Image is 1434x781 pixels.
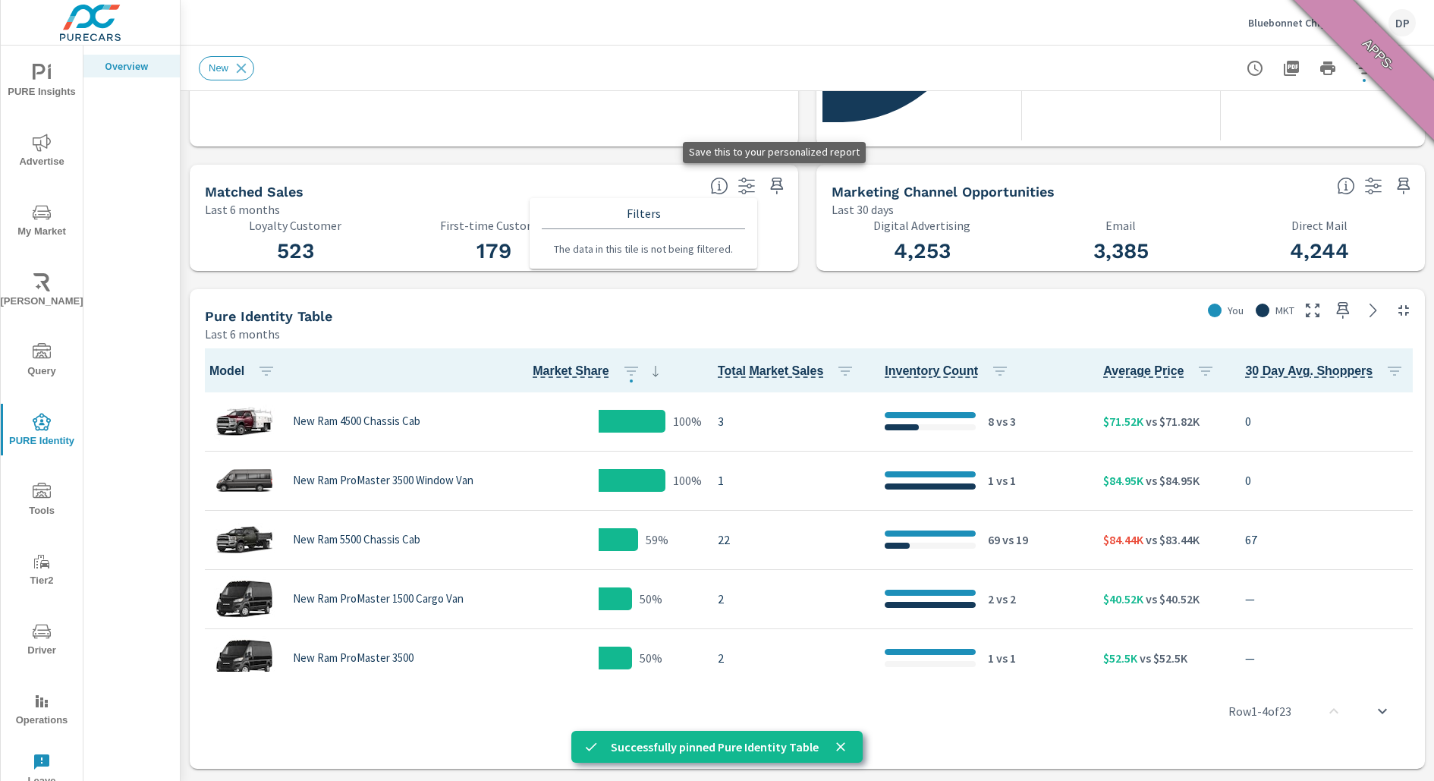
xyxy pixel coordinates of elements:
p: 2 [718,649,860,667]
div: DP [1388,9,1416,36]
p: $84.95K [1103,471,1143,490]
p: 22 [718,531,860,549]
button: close [831,737,851,757]
p: vs 1 [994,471,1016,490]
p: 2 [988,590,994,608]
span: Model sales / Total Market Sales. [Market = within dealer PMA (or 60 miles if no PMA is defined) ... [533,362,609,380]
span: PURE Identity [5,413,78,450]
p: 0 [1245,412,1410,430]
p: 3 [718,412,860,430]
p: 1 [988,649,994,667]
p: $71.52K [1103,412,1143,430]
p: 59% [646,531,668,549]
button: Minimize Widget [1392,298,1416,323]
img: glamour [214,458,275,503]
p: 69 [988,531,1000,549]
p: 1 [988,471,994,490]
p: Loyalty Customer [205,219,385,232]
span: Tools [5,483,78,520]
span: Advertise [5,134,78,171]
span: Save this to your personalized report [1392,174,1416,198]
p: vs $52.5K [1137,649,1187,667]
button: scroll to bottom [1364,693,1401,729]
h3: 3,385 [1030,238,1211,264]
span: Model [209,362,281,380]
p: vs 1 [994,649,1016,667]
img: glamour [214,635,275,681]
p: vs 2 [994,590,1016,608]
p: Successfully pinned Pure Identity Table [611,738,819,756]
p: 1 [718,471,860,490]
h5: Matched Sales [205,184,303,200]
p: Bluebonnet Chrysler Dodge [1248,16,1376,30]
img: glamour [214,517,275,562]
h3: 523 [205,238,385,264]
p: The data in this tile is not being filtered. [554,241,733,257]
span: Save this to your personalized report [1331,298,1355,323]
p: Filters [542,198,745,229]
span: Total sales for that model within the set market. [718,362,823,380]
p: vs $84.95K [1143,471,1200,490]
span: Tier2 [5,553,78,590]
span: Total Market Sales [718,362,860,380]
p: 0 [1245,471,1410,490]
h3: 179 [404,238,584,264]
p: Last 30 days [832,200,894,219]
p: Row 1 - 4 of 23 [1228,702,1291,720]
span: [PERSON_NAME] [5,273,78,310]
span: Inventory Count [885,362,1015,380]
button: "Export Report to PDF" [1276,53,1307,83]
p: First-time Customer [404,219,584,232]
p: vs $83.44K [1143,531,1200,549]
div: Overview [83,55,180,77]
span: Count of Unique Inventory from websites within the market. [885,362,978,380]
p: 8 [988,412,994,430]
h3: 4,244 [1229,238,1410,264]
p: New Ram ProMaster 3500 Window Van [293,474,473,487]
a: See more details in report [1361,298,1385,323]
p: vs 3 [994,412,1016,430]
img: glamour [214,398,275,444]
h3: 4,253 [832,238,1012,264]
p: Email [1030,219,1211,232]
p: New Ram 5500 Chassis Cab [293,533,420,546]
span: Matched shoppers that can be exported to each channel type. This is targetable traffic. [1337,177,1355,195]
span: Loyalty: Matches that have purchased from the dealership before and purchased within the timefram... [710,177,728,195]
button: Make Fullscreen [1300,298,1325,323]
p: 50% [640,649,662,667]
p: Last 6 months [205,200,280,219]
img: glamour [214,576,275,622]
p: Last 6 months [205,325,280,343]
p: New Ram ProMaster 1500 Cargo Van [293,592,464,606]
span: PURE Insights [5,64,78,101]
p: MKT [1275,303,1294,318]
h5: Marketing Channel Opportunities [832,184,1055,200]
p: 50% [640,590,662,608]
p: 100% [673,412,702,430]
button: Print Report [1313,53,1343,83]
p: 2 [718,590,860,608]
span: Driver [5,622,78,660]
span: 30 Day Avg. Shoppers [1245,362,1410,380]
p: Direct Mail [1229,219,1410,232]
p: Overview [105,58,168,74]
p: $84.44K [1103,531,1143,549]
p: vs $71.82K [1143,412,1200,430]
p: — [1245,649,1410,667]
p: New Ram 4500 Chassis Cab [293,414,420,428]
span: Operations [5,692,78,729]
p: — [1245,590,1410,608]
span: Average Price [1103,362,1221,380]
p: $40.52K [1103,590,1143,608]
span: Market Share [533,362,665,380]
p: 67 [1245,531,1410,549]
h5: Pure Identity Table [205,308,332,324]
span: My Market [5,203,78,241]
p: You [1228,303,1244,318]
span: Average Internet price per model across the market vs dealership. [1103,362,1184,380]
span: Query [5,343,78,380]
span: New [200,62,237,74]
p: New Ram ProMaster 3500 [293,651,414,665]
p: vs 19 [1000,531,1028,549]
div: New [199,56,254,80]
